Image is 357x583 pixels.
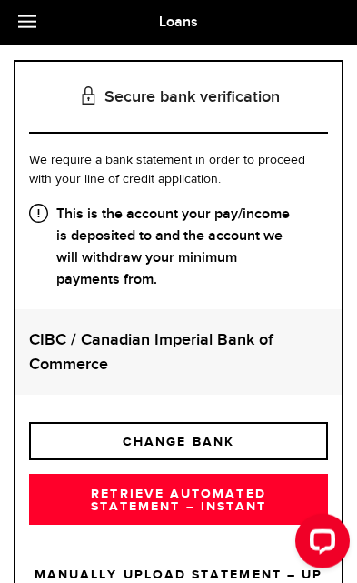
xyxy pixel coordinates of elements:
[29,204,328,291] strong: This is the account your pay/income is deposited to and the account we will withdraw your minimum...
[29,62,328,134] h3: Secure bank verification
[281,507,357,583] iframe: LiveChat chat widget
[29,474,328,525] a: RETRIEVE AUTOMATED STATEMENT – INSTANT
[29,422,328,460] a: CHANGE BANK
[29,154,305,186] span: We require a bank statement in order to proceed with your line of credit application.
[29,327,328,377] strong: CIBC / Canadian Imperial Bank of Commerce
[159,14,198,31] span: Loans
